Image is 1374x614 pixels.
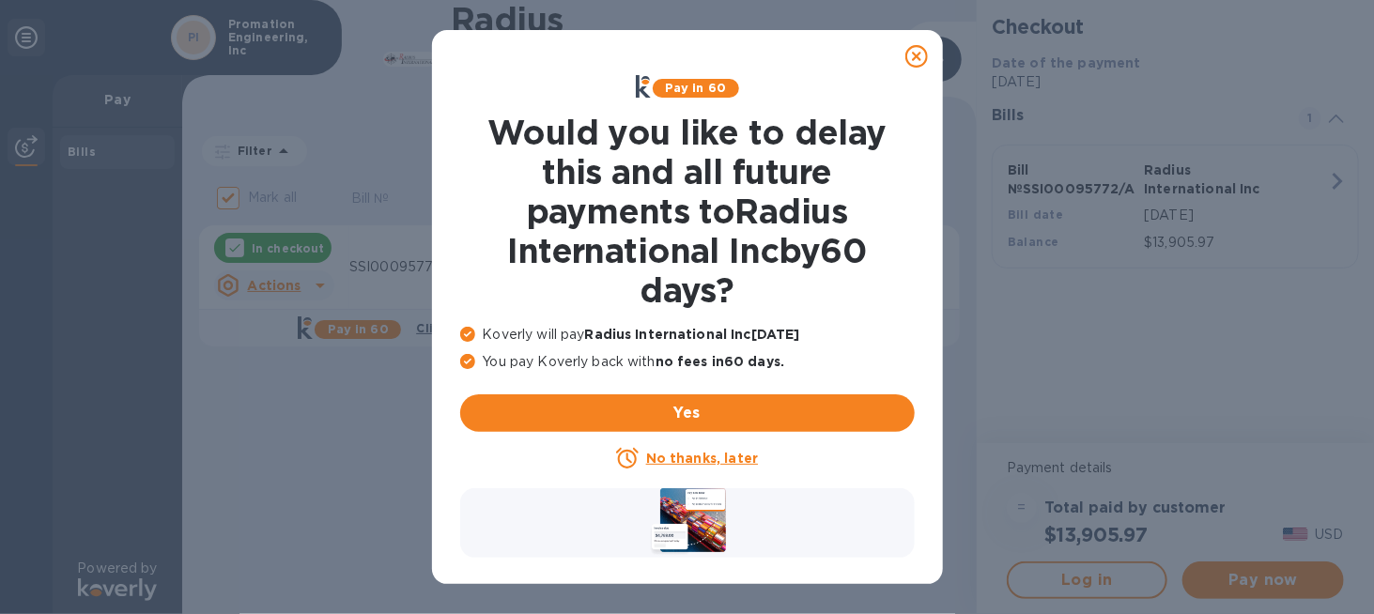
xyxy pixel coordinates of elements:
[665,81,726,95] b: Pay in 60
[585,327,800,342] b: Radius International Inc [DATE]
[460,394,915,432] button: Yes
[475,402,900,424] span: Yes
[460,113,915,310] h1: Would you like to delay this and all future payments to Radius International Inc by 60 days ?
[460,352,915,372] p: You pay Koverly back with
[646,451,758,466] u: No thanks, later
[460,325,915,345] p: Koverly will pay
[656,354,784,369] b: no fees in 60 days .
